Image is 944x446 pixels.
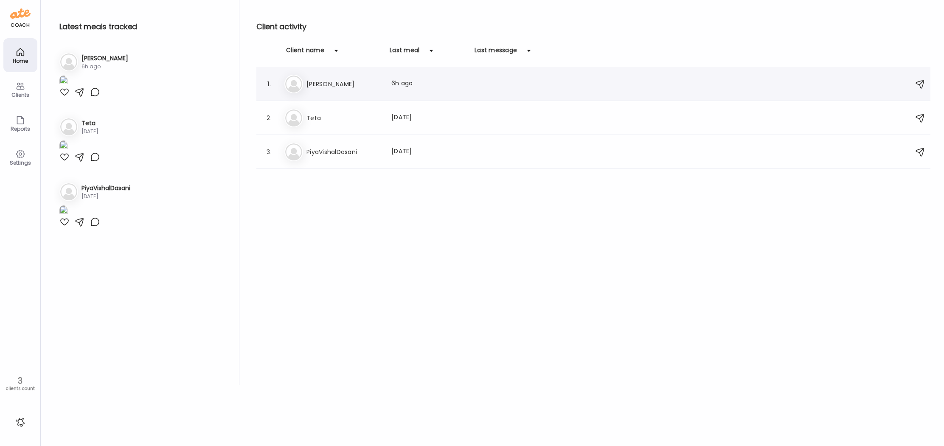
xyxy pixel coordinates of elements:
[81,184,130,193] h3: PiyaVishalDasani
[391,147,466,157] div: [DATE]
[285,143,302,160] img: bg-avatar-default.svg
[60,118,77,135] img: bg-avatar-default.svg
[11,22,30,29] div: coach
[59,76,68,87] img: images%2FASvTqiepuMQsctXZ5VpTiQTYbHk1%2Fx4w4VOtZrhi4EspGyMZd%2FguREH5dDONDNIrjLAq4v_1080
[286,46,324,59] div: Client name
[390,46,419,59] div: Last meal
[5,126,36,132] div: Reports
[60,53,77,70] img: bg-avatar-default.svg
[5,160,36,165] div: Settings
[391,113,466,123] div: [DATE]
[3,376,37,386] div: 3
[59,140,68,152] img: images%2Fpgn5iAKjEcUp24spmuWATARJE813%2FzLfV3XE0vibzbVTHYPKL%2FWBllREnsbyUnXSdeA220_1080
[256,20,930,33] h2: Client activity
[5,92,36,98] div: Clients
[285,109,302,126] img: bg-avatar-default.svg
[264,113,274,123] div: 2.
[285,76,302,93] img: bg-avatar-default.svg
[10,7,31,20] img: ate
[306,113,381,123] h3: Teta
[475,46,517,59] div: Last message
[59,205,68,217] img: images%2FarLOzGjznlMIvgNDiZEE842ezzk2%2F4lwNK5SztiowKZV7TIY5%2FgyRkMhHJNad7SRIY5NBw_1080
[391,79,466,89] div: 6h ago
[3,386,37,392] div: clients count
[81,63,128,70] div: 6h ago
[306,79,381,89] h3: [PERSON_NAME]
[81,119,98,128] h3: Teta
[5,58,36,64] div: Home
[81,128,98,135] div: [DATE]
[60,183,77,200] img: bg-avatar-default.svg
[264,79,274,89] div: 1.
[59,20,225,33] h2: Latest meals tracked
[264,147,274,157] div: 3.
[81,193,130,200] div: [DATE]
[81,54,128,63] h3: [PERSON_NAME]
[306,147,381,157] h3: PiyaVishalDasani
